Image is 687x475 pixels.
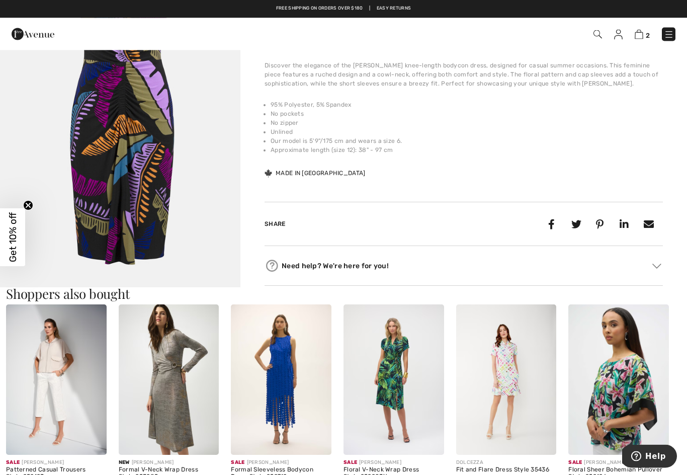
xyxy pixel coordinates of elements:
[6,288,681,301] h3: Shoppers also bought
[271,101,663,110] li: 95% Polyester, 5% Spandex
[271,119,663,128] li: No zipper
[456,467,557,474] div: Fit and Flare Dress Style 35436
[119,305,219,455] img: Formal V-Neck Wrap Dress Style 253285
[456,459,557,467] div: DOLCEZZA
[614,30,623,40] img: My Info
[343,305,444,455] img: Floral V-Neck Wrap Dress Style 252203X
[276,5,363,12] a: Free shipping on orders over $180
[343,460,357,466] span: Sale
[593,30,602,39] img: Search
[6,305,107,455] img: Patterned Casual Trousers Style 252123
[664,30,674,40] img: Menu
[119,459,219,467] div: [PERSON_NAME]
[635,28,650,40] a: 2
[271,110,663,119] li: No pockets
[265,169,366,178] div: Made in [GEOGRAPHIC_DATA]
[12,24,54,44] img: 1ère Avenue
[646,32,650,39] span: 2
[265,61,663,89] div: Discover the elegance of the [PERSON_NAME] knee-length bodycon dress, designed for casual summer ...
[377,5,411,12] a: Easy Returns
[456,305,557,455] img: Fit and Flare Dress Style 35436
[568,460,582,466] span: Sale
[343,459,444,467] div: [PERSON_NAME]
[635,30,643,39] img: Shopping Bag
[119,460,130,466] span: New
[271,128,663,137] li: Unlined
[231,459,331,467] div: [PERSON_NAME]
[271,137,663,146] li: Our model is 5'9"/175 cm and wears a size 6.
[568,459,669,467] div: [PERSON_NAME]
[6,460,20,466] span: Sale
[568,305,669,455] img: Floral Sheer Bohemian Pullover Style 252126
[231,460,244,466] span: Sale
[271,146,663,155] li: Approximate length (size 12): 38" - 97 cm
[231,305,331,455] img: Formal Sleeveless Bodycon Dress Style 252712
[7,213,19,263] span: Get 10% off
[23,201,33,211] button: Close teaser
[265,259,663,274] div: Need help? We're here for you!
[265,221,286,228] span: Share
[12,29,54,38] a: 1ère Avenue
[622,445,677,470] iframe: Opens a widget where you can find more information
[6,459,107,467] div: [PERSON_NAME]
[652,264,661,269] img: Arrow2.svg
[369,5,370,12] span: |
